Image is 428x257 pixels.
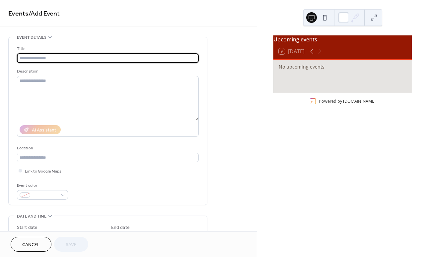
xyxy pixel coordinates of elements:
div: No upcoming events [279,64,406,70]
span: Cancel [22,241,40,248]
div: Title [17,45,197,52]
div: Powered by [319,98,376,104]
span: Link to Google Maps [25,168,61,175]
span: Event details [17,34,46,41]
button: Cancel [11,237,51,252]
div: Location [17,145,197,152]
div: Start date [17,224,37,231]
a: Events [8,7,29,20]
div: Upcoming events [273,35,412,43]
div: End date [111,224,130,231]
a: [DOMAIN_NAME] [343,98,376,104]
span: / Add Event [29,7,60,20]
div: Event color [17,182,67,189]
span: Date and time [17,213,46,220]
div: Description [17,68,197,75]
